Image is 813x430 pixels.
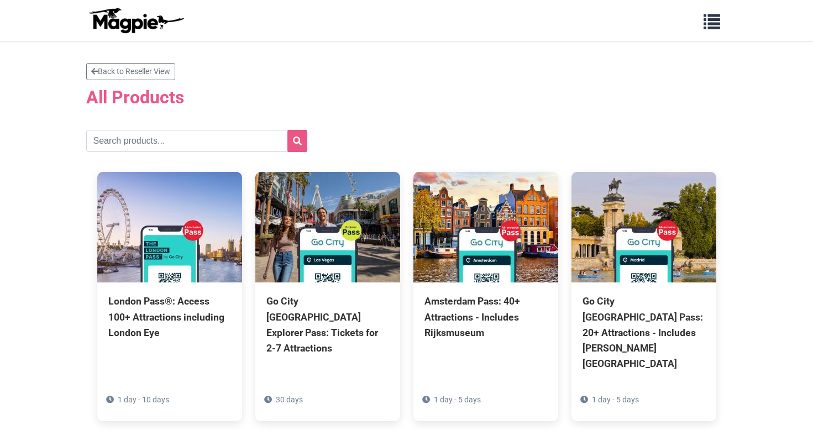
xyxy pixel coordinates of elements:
[118,395,169,404] span: 1 day - 10 days
[571,172,716,421] a: Go City [GEOGRAPHIC_DATA] Pass: 20+ Attractions - Includes [PERSON_NAME][GEOGRAPHIC_DATA] 1 day -...
[86,63,175,80] a: Back to Reseller View
[266,293,389,356] div: Go City [GEOGRAPHIC_DATA] Explorer Pass: Tickets for 2-7 Attractions
[86,130,307,152] input: Search products...
[413,172,558,282] img: Amsterdam Pass: 40+ Attractions - Includes Rijksmuseum
[592,395,639,404] span: 1 day - 5 days
[276,395,303,404] span: 30 days
[108,293,231,340] div: London Pass®: Access 100+ Attractions including London Eye
[255,172,400,282] img: Go City Las Vegas Explorer Pass: Tickets for 2-7 Attractions
[86,87,727,108] h2: All Products
[583,293,705,371] div: Go City [GEOGRAPHIC_DATA] Pass: 20+ Attractions - Includes [PERSON_NAME][GEOGRAPHIC_DATA]
[255,172,400,406] a: Go City [GEOGRAPHIC_DATA] Explorer Pass: Tickets for 2-7 Attractions 30 days
[97,172,242,390] a: London Pass®: Access 100+ Attractions including London Eye 1 day - 10 days
[571,172,716,282] img: Go City Madrid Pass: 20+ Attractions - Includes Prado Museum
[97,172,242,282] img: London Pass®: Access 100+ Attractions including London Eye
[413,172,558,390] a: Amsterdam Pass: 40+ Attractions - Includes Rijksmuseum 1 day - 5 days
[86,7,186,34] img: logo-ab69f6fb50320c5b225c76a69d11143b.png
[424,293,547,340] div: Amsterdam Pass: 40+ Attractions - Includes Rijksmuseum
[434,395,481,404] span: 1 day - 5 days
